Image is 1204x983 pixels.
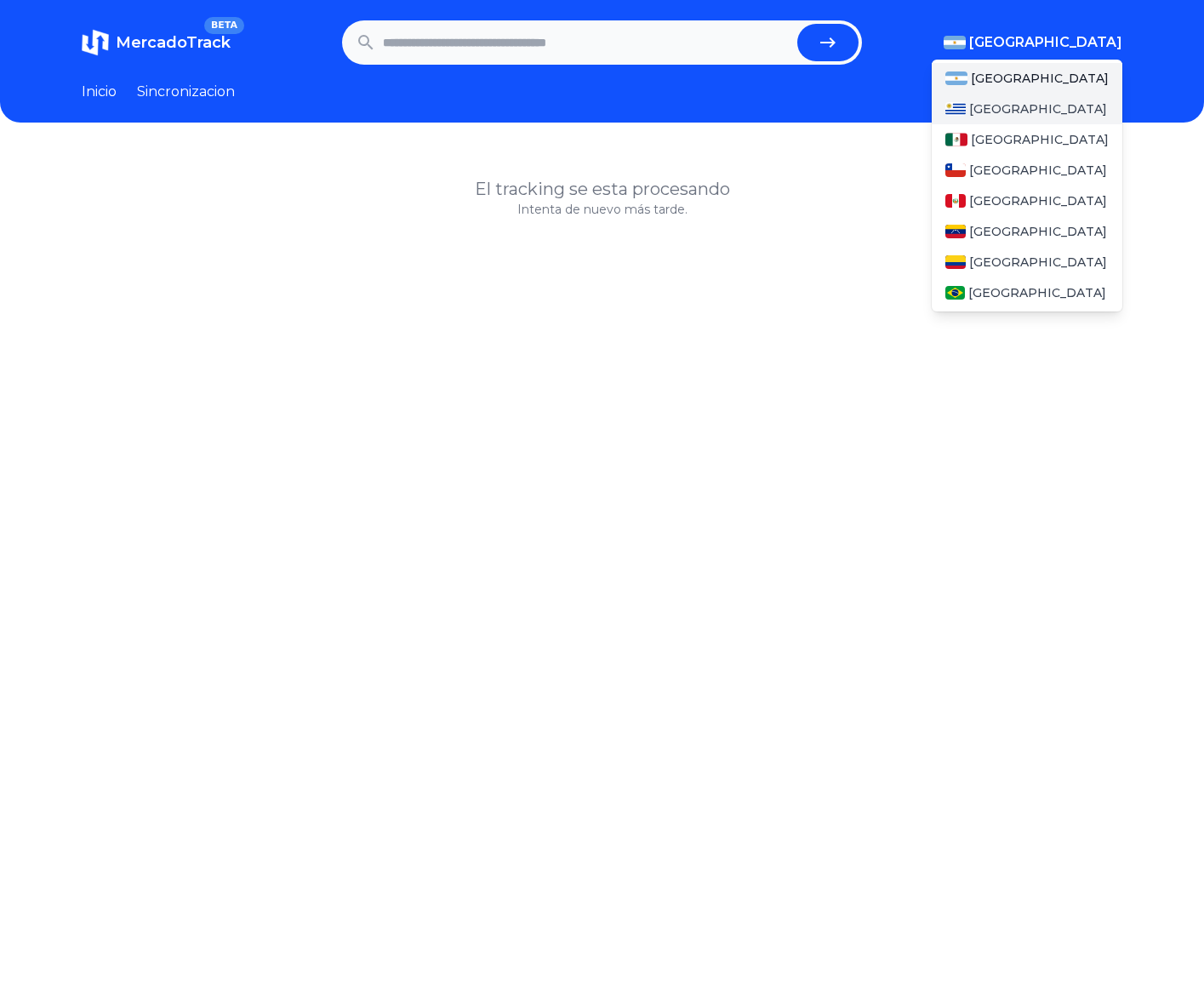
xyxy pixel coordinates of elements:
span: [GEOGRAPHIC_DATA] [969,192,1107,209]
img: Peru [945,194,966,208]
a: Brasil[GEOGRAPHIC_DATA] [932,277,1122,308]
a: Uruguay[GEOGRAPHIC_DATA] [932,94,1122,124]
img: Uruguay [945,102,966,116]
img: MercadoTrack [82,29,109,56]
span: [GEOGRAPHIC_DATA] [971,131,1109,148]
span: [GEOGRAPHIC_DATA] [969,254,1107,271]
span: [GEOGRAPHIC_DATA] [971,70,1109,87]
span: MercadoTrack [116,33,231,52]
a: Inicio [82,82,117,102]
img: Colombia [945,255,966,269]
span: [GEOGRAPHIC_DATA] [969,32,1122,53]
img: Argentina [944,36,966,49]
h1: El tracking se esta procesando [82,177,1122,201]
img: Argentina [945,71,967,85]
a: Venezuela[GEOGRAPHIC_DATA] [932,216,1122,247]
span: [GEOGRAPHIC_DATA] [968,284,1106,301]
span: BETA [204,17,244,34]
button: [GEOGRAPHIC_DATA] [944,32,1122,53]
a: Colombia[GEOGRAPHIC_DATA] [932,247,1122,277]
a: Sincronizacion [137,82,235,102]
span: [GEOGRAPHIC_DATA] [969,100,1107,117]
a: Mexico[GEOGRAPHIC_DATA] [932,124,1122,155]
p: Intenta de nuevo más tarde. [82,201,1122,218]
a: Argentina[GEOGRAPHIC_DATA] [932,63,1122,94]
img: Brasil [945,286,965,300]
a: Chile[GEOGRAPHIC_DATA] [932,155,1122,186]
span: [GEOGRAPHIC_DATA] [969,223,1107,240]
img: Chile [945,163,966,177]
img: Venezuela [945,225,966,238]
a: MercadoTrackBETA [82,29,231,56]
span: [GEOGRAPHIC_DATA] [969,162,1107,179]
a: Peru[GEOGRAPHIC_DATA] [932,186,1122,216]
img: Mexico [945,133,967,146]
